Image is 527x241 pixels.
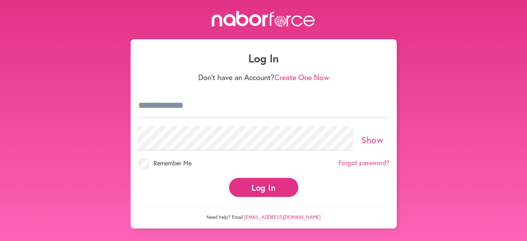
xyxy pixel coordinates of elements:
a: Show [361,134,383,146]
p: Don't have an Account? [138,73,390,82]
a: Forgot password? [339,159,390,167]
button: Log In [229,178,298,197]
a: [EMAIL_ADDRESS][DOMAIN_NAME] [244,214,320,220]
span: Remember Me [153,159,192,167]
p: Need help? Email [138,206,390,220]
h1: Log In [138,52,390,65]
a: Create One Now [274,72,329,82]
